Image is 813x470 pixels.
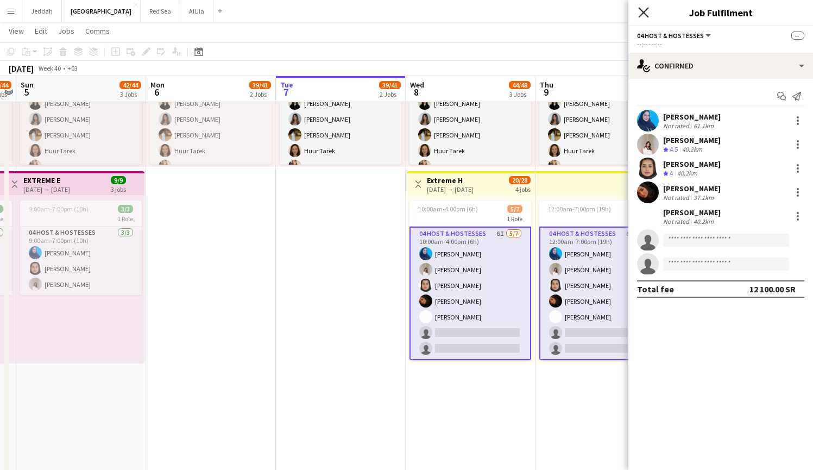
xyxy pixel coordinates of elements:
[62,1,141,22] button: [GEOGRAPHIC_DATA]
[81,24,114,38] a: Comms
[663,122,691,130] div: Not rated
[21,80,34,90] span: Sun
[418,205,478,213] span: 10:00am-4:00pm (6h)
[539,227,661,360] app-card-role: 04 Host & Hostesses6I5/712:00am-7:00pm (19h)[PERSON_NAME][PERSON_NAME][PERSON_NAME][PERSON_NAME][...
[409,227,531,360] app-card-role: 04 Host & Hostesses6I5/710:00am-4:00pm (6h)[PERSON_NAME][PERSON_NAME][PERSON_NAME][PERSON_NAME][P...
[279,86,293,98] span: 7
[663,184,721,193] div: [PERSON_NAME]
[29,205,89,213] span: 9:00am-7:00pm (10h)
[410,80,424,90] span: Wed
[791,32,804,40] span: --
[675,169,699,178] div: 40.2km
[380,90,400,98] div: 2 Jobs
[36,64,63,72] span: Week 40
[280,80,293,90] span: Tue
[680,145,704,154] div: 40.2km
[20,30,142,240] app-card-role: Promoter11/125:45pm-11:30pm (5h45m)[PERSON_NAME][PERSON_NAME][PERSON_NAME][PERSON_NAME][PERSON_NA...
[149,86,165,98] span: 6
[509,176,531,184] span: 20/28
[20,200,142,295] app-job-card: 9:00am-7:00pm (10h)3/31 Role04 Host & Hostesses3/39:00am-7:00pm (10h)[PERSON_NAME][PERSON_NAME][P...
[409,200,531,360] app-job-card: 10:00am-4:00pm (6h)5/71 Role04 Host & Hostesses6I5/710:00am-4:00pm (6h)[PERSON_NAME][PERSON_NAME]...
[509,90,530,98] div: 3 Jobs
[85,26,110,36] span: Comms
[408,86,424,98] span: 8
[691,193,716,202] div: 37.1km
[58,26,74,36] span: Jobs
[663,112,721,122] div: [PERSON_NAME]
[663,217,691,225] div: Not rated
[670,145,678,153] span: 4.5
[23,185,70,193] div: [DATE] → [DATE]
[539,30,661,240] app-card-role: Promoter11/125:45pm-11:30pm (5h45m)[PERSON_NAME][PERSON_NAME][PERSON_NAME][PERSON_NAME][PERSON_NA...
[663,208,721,217] div: [PERSON_NAME]
[111,176,126,184] span: 9/9
[119,81,141,89] span: 42/44
[539,200,661,360] app-job-card: 12:00am-7:00pm (19h)5/71 Role04 Host & Hostesses6I5/712:00am-7:00pm (19h)[PERSON_NAME][PERSON_NAM...
[9,63,34,74] div: [DATE]
[663,193,691,202] div: Not rated
[249,81,271,89] span: 39/41
[628,5,813,20] h3: Job Fulfilment
[691,122,716,130] div: 61.1km
[507,215,522,223] span: 1 Role
[515,184,531,193] div: 4 jobs
[540,80,553,90] span: Thu
[118,205,133,213] span: 3/3
[538,86,553,98] span: 9
[670,169,673,177] span: 4
[150,80,165,90] span: Mon
[749,284,796,294] div: 12 100.00 SR
[637,40,804,48] div: --:-- - --:--
[427,185,474,193] div: [DATE] → [DATE]
[509,81,531,89] span: 44/48
[379,81,401,89] span: 39/41
[280,30,401,240] app-card-role: Promoter11/125:45pm-11:30pm (5h45m)[PERSON_NAME][PERSON_NAME][PERSON_NAME][PERSON_NAME][PERSON_NA...
[23,176,70,185] h3: EXTREME E
[628,53,813,79] div: Confirmed
[180,1,213,22] button: AlUla
[54,24,79,38] a: Jobs
[427,176,474,185] h3: Extreme H
[120,90,141,98] div: 3 Jobs
[4,24,28,38] a: View
[548,205,611,213] span: 12:00am-7:00pm (19h)
[637,284,674,294] div: Total fee
[111,184,126,193] div: 3 jobs
[637,32,704,40] span: 04 Host & Hostesses
[141,1,180,22] button: Red Sea
[19,86,34,98] span: 5
[637,32,713,40] button: 04 Host & Hostesses
[663,135,721,145] div: [PERSON_NAME]
[409,30,531,240] app-card-role: Promoter11/125:45pm-11:30pm (5h45m)[PERSON_NAME][PERSON_NAME][PERSON_NAME][PERSON_NAME][PERSON_NA...
[30,24,52,38] a: Edit
[67,64,78,72] div: +03
[35,26,47,36] span: Edit
[250,90,270,98] div: 2 Jobs
[9,26,24,36] span: View
[691,217,716,225] div: 40.2km
[117,215,133,223] span: 1 Role
[663,159,721,169] div: [PERSON_NAME]
[150,30,272,240] app-card-role: Promoter11/125:45pm-11:30pm (5h45m)[PERSON_NAME][PERSON_NAME][PERSON_NAME][PERSON_NAME][PERSON_NA...
[507,205,522,213] span: 5/7
[22,1,62,22] button: Jeddah
[20,227,142,295] app-card-role: 04 Host & Hostesses3/39:00am-7:00pm (10h)[PERSON_NAME][PERSON_NAME][PERSON_NAME]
